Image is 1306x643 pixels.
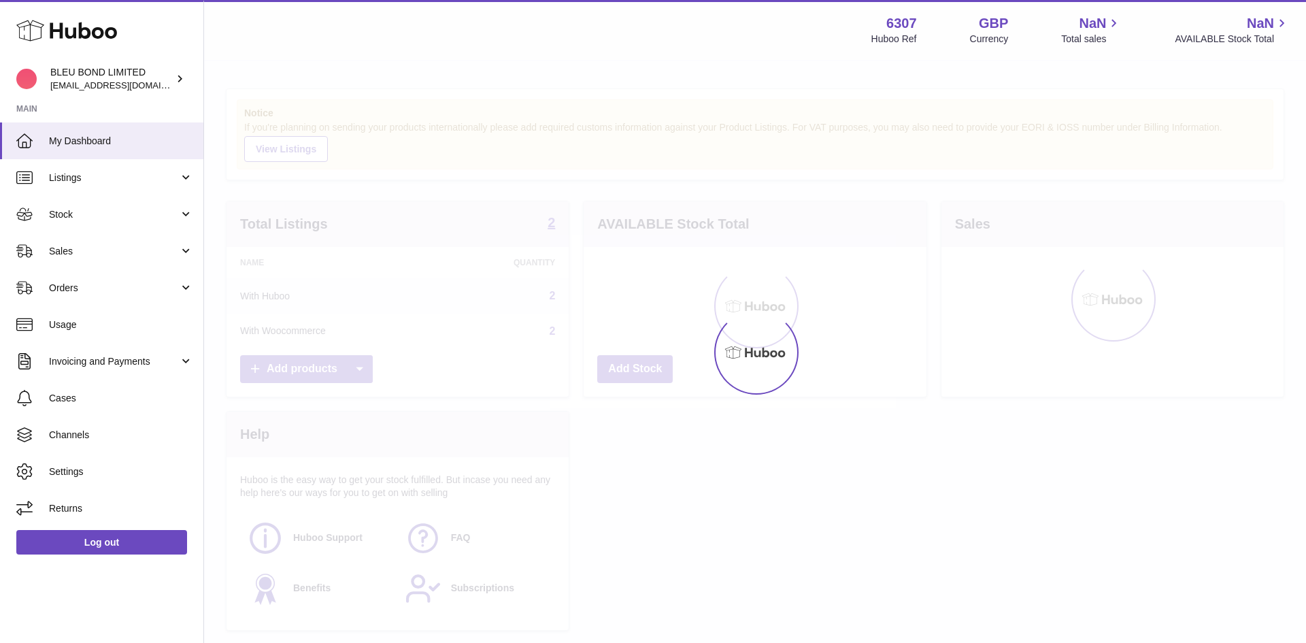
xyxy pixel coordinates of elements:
[979,14,1008,33] strong: GBP
[49,208,179,221] span: Stock
[49,429,193,442] span: Channels
[16,69,37,89] img: internalAdmin-6307@internal.huboo.com
[49,171,179,184] span: Listings
[1175,33,1290,46] span: AVAILABLE Stock Total
[49,392,193,405] span: Cases
[1079,14,1106,33] span: NaN
[50,66,173,92] div: BLEU BOND LIMITED
[49,245,179,258] span: Sales
[49,282,179,295] span: Orders
[886,14,917,33] strong: 6307
[871,33,917,46] div: Huboo Ref
[1175,14,1290,46] a: NaN AVAILABLE Stock Total
[49,502,193,515] span: Returns
[49,318,193,331] span: Usage
[1061,14,1122,46] a: NaN Total sales
[49,465,193,478] span: Settings
[49,135,193,148] span: My Dashboard
[970,33,1009,46] div: Currency
[1247,14,1274,33] span: NaN
[49,355,179,368] span: Invoicing and Payments
[16,530,187,555] a: Log out
[1061,33,1122,46] span: Total sales
[50,80,200,90] span: [EMAIL_ADDRESS][DOMAIN_NAME]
